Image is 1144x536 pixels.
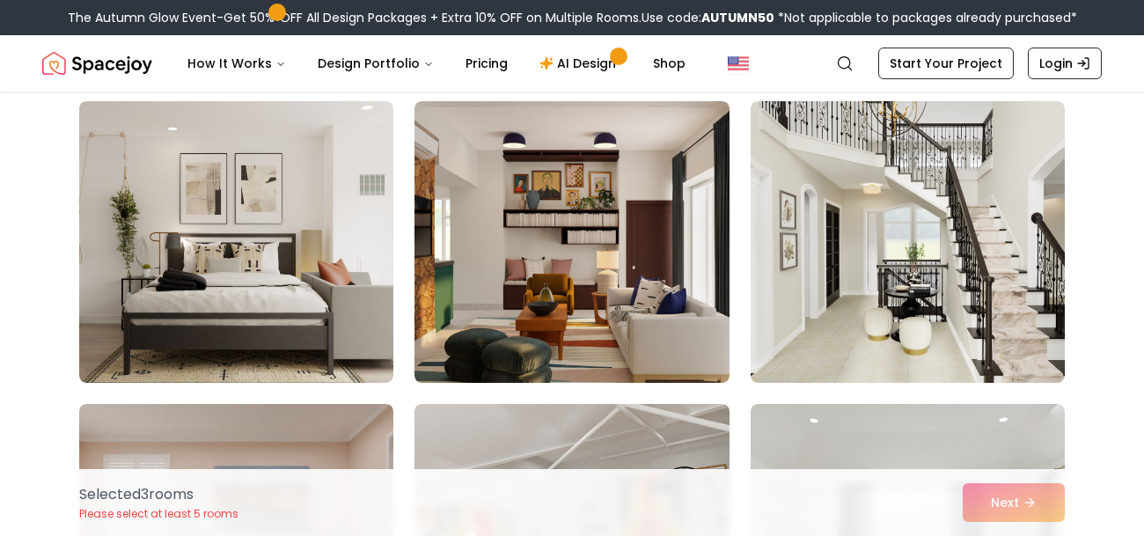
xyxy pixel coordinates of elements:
span: *Not applicable to packages already purchased* [774,9,1077,26]
button: How It Works [173,46,300,81]
a: Spacejoy [42,46,152,81]
a: Login [1028,48,1102,79]
span: Use code: [642,9,774,26]
button: Design Portfolio [304,46,448,81]
img: Room room-15 [751,101,1065,383]
p: Please select at least 5 rooms [79,507,238,521]
p: Selected 3 room s [79,484,238,505]
img: United States [728,53,749,74]
img: Room room-14 [414,101,729,383]
img: Spacejoy Logo [42,46,152,81]
a: Pricing [451,46,522,81]
a: Shop [639,46,700,81]
img: Room room-13 [79,101,393,383]
a: Start Your Project [878,48,1014,79]
nav: Main [173,46,700,81]
nav: Global [42,35,1102,92]
div: The Autumn Glow Event-Get 50% OFF All Design Packages + Extra 10% OFF on Multiple Rooms. [68,9,1077,26]
a: AI Design [525,46,635,81]
b: AUTUMN50 [701,9,774,26]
